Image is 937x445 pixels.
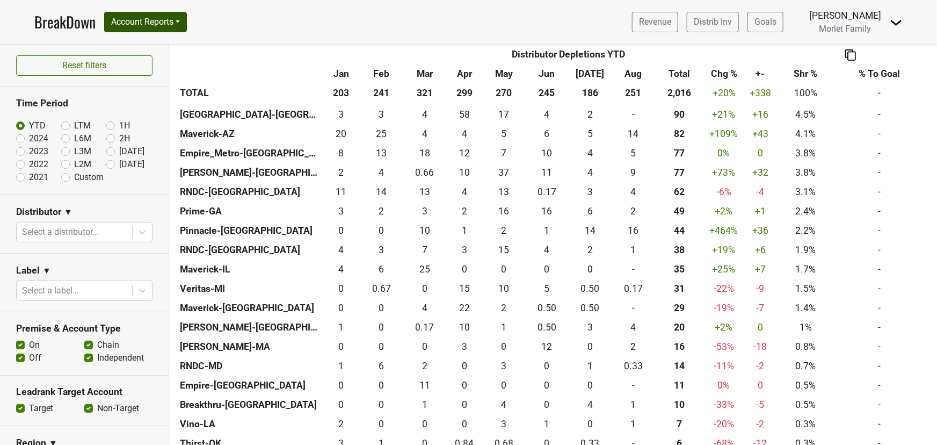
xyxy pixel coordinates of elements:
label: Chain [97,339,119,351]
div: 0 [746,146,774,160]
td: 7.167 [403,240,447,260]
div: 0.17 [614,282,652,296]
td: 58.333 [446,105,483,124]
td: 0 [525,260,569,279]
div: 12 [449,146,480,160]
div: 6 [528,127,566,141]
td: 0.167 [612,279,655,298]
td: 16.667 [483,105,525,124]
th: Maverick-AZ [177,124,323,143]
div: 1 [449,224,480,238]
div: 4 [325,262,357,276]
th: Mar: activate to sort column ascending [403,64,447,83]
td: +21 % [704,105,744,124]
th: Prime-GA [177,202,323,221]
td: 10 [525,143,569,163]
label: 2H [119,132,130,145]
td: 4 [323,260,360,279]
td: 2 [569,240,612,260]
td: 1.83 [323,163,360,182]
td: 0.167 [525,182,569,202]
label: 2024 [29,132,48,145]
th: 44.180 [655,221,704,240]
div: - [614,107,652,121]
th: Distributor Depletions YTD [360,45,776,64]
th: [PERSON_NAME]-[GEOGRAPHIC_DATA] [177,163,323,182]
td: 15.6 [483,202,525,221]
label: 2021 [29,171,48,184]
th: Veritas-MI [177,279,323,298]
td: +109 % [704,124,744,143]
th: 77.163 [655,143,704,163]
div: 4 [406,127,444,141]
td: 0 [569,260,612,279]
div: 90 [657,107,701,121]
th: 30.750 [655,279,704,298]
div: 4 [528,243,566,257]
td: 100% [777,83,835,103]
td: - [834,279,924,298]
th: 321 [403,83,447,103]
div: 3 [362,107,401,121]
td: 24.832 [360,124,403,143]
td: 14.334 [360,182,403,202]
td: - [834,221,924,240]
td: 1.7% [777,260,835,279]
td: 5 [569,124,612,143]
div: 2 [485,224,523,238]
td: 14.583 [446,279,483,298]
div: 77 [657,166,701,180]
td: - [834,240,924,260]
div: 1 [614,243,652,257]
a: Goals [747,12,783,32]
div: 3 [325,204,357,218]
th: Pinnacle-[GEOGRAPHIC_DATA] [177,221,323,240]
label: Off [29,351,41,364]
th: &nbsp;: activate to sort column ascending [177,64,323,83]
div: 4 [362,166,401,180]
div: 11 [325,185,357,199]
td: 6.083 [360,260,403,279]
td: 1.667 [569,105,612,124]
div: +6 [746,243,774,257]
div: 4 [449,185,480,199]
div: 37 [485,166,523,180]
td: 12.5 [403,182,447,202]
div: 7 [406,243,444,257]
td: 0 [323,279,360,298]
td: 0 % [704,143,744,163]
th: Chg %: activate to sort column ascending [704,64,744,83]
td: 0.666 [360,279,403,298]
div: 3 [406,204,444,218]
td: 2.4% [777,202,835,221]
div: 13 [485,185,523,199]
th: Apr: activate to sort column ascending [446,64,483,83]
div: 10 [406,224,444,238]
td: -22 % [704,279,744,298]
div: 82 [657,127,701,141]
th: Aug: activate to sort column ascending [612,64,655,83]
td: 36.59 [483,163,525,182]
div: +32 [746,166,774,180]
div: 0 [325,282,357,296]
label: 1H [119,119,130,132]
td: +73 % [704,163,744,182]
td: 2.5 [323,105,360,124]
label: [DATE] [119,145,144,158]
td: 16.34 [525,202,569,221]
a: Revenue [632,12,678,32]
div: 0.17 [528,185,566,199]
td: 1.5 [360,202,403,221]
td: 3.667 [525,105,569,124]
td: 0 [323,298,360,318]
td: 14.667 [483,240,525,260]
label: LTM [74,119,91,132]
div: 16 [485,204,523,218]
td: 5 [483,124,525,143]
th: RNDC-[GEOGRAPHIC_DATA] [177,240,323,260]
td: 11.834 [446,143,483,163]
td: 3.8% [777,163,835,182]
td: 4.1% [777,124,835,143]
div: 0.66 [406,166,444,180]
span: ▼ [64,206,72,219]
